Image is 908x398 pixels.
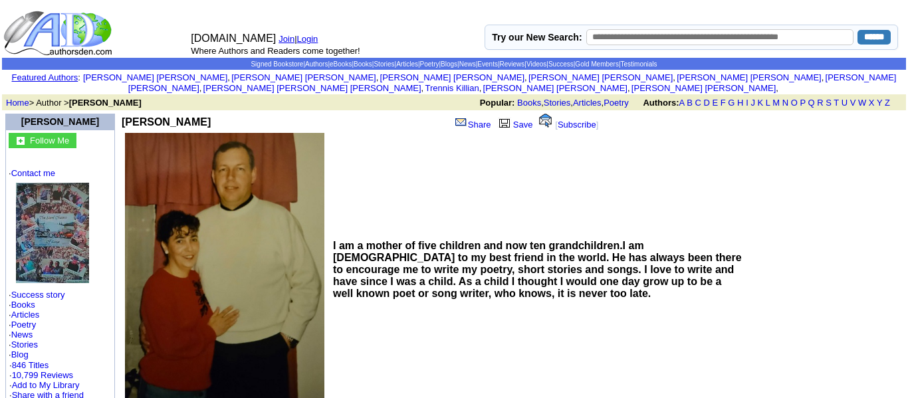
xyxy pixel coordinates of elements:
a: Success story [11,290,65,300]
a: Authors [305,60,328,68]
a: E [712,98,718,108]
a: Reviews [500,60,525,68]
font: : [12,72,80,82]
a: T [834,98,839,108]
img: 35620.jpg [16,183,89,283]
a: D [703,98,709,108]
a: [PERSON_NAME] [PERSON_NAME] [677,72,821,82]
a: Stories [544,98,570,108]
a: [PERSON_NAME] [PERSON_NAME] [231,72,376,82]
font: > Author > [6,98,142,108]
a: Success [548,60,574,68]
img: share_page.gif [455,117,467,128]
a: Join [279,34,294,44]
a: U [842,98,848,108]
a: Follow Me [30,134,69,146]
img: library.gif [497,117,512,128]
a: 846 Titles [12,360,49,370]
font: ] [596,120,599,130]
a: Blog [11,349,29,359]
a: Blogs [441,60,457,68]
a: [PERSON_NAME] [PERSON_NAME] [380,72,524,82]
a: Books [517,98,541,108]
img: alert.gif [539,114,552,128]
a: R [817,98,823,108]
img: logo_ad.gif [3,10,115,56]
a: B [687,98,693,108]
a: Books [354,60,372,68]
font: i [423,85,425,92]
a: News [459,60,476,68]
a: Y [877,98,882,108]
a: I [746,98,748,108]
a: W [858,98,866,108]
a: [PERSON_NAME] [PERSON_NAME] [83,72,227,82]
a: Q [808,98,814,108]
a: Testimonials [621,60,657,68]
a: Books [11,300,35,310]
a: Share [454,120,491,130]
a: H [737,98,743,108]
font: i [824,74,825,82]
a: G [728,98,735,108]
a: Articles [11,310,40,320]
font: i [527,74,528,82]
a: Videos [526,60,546,68]
b: I am a mother of five children and now ten grandchildren.I am [DEMOGRAPHIC_DATA] to my best frien... [333,240,742,299]
font: i [675,74,677,82]
a: eBooks [330,60,352,68]
a: [PERSON_NAME] [PERSON_NAME] [PERSON_NAME] [203,83,421,93]
a: V [850,98,856,108]
a: Stories [374,60,394,68]
a: [PERSON_NAME] [PERSON_NAME] [128,72,897,93]
font: i [630,85,631,92]
font: Follow Me [30,136,69,146]
a: Articles [573,98,602,108]
a: Poetry [11,320,37,330]
a: K [758,98,764,108]
a: C [695,98,701,108]
font: i [778,85,780,92]
label: Try our New Search: [492,32,582,43]
a: Login [297,34,318,44]
a: News [11,330,33,340]
a: [PERSON_NAME] [21,116,99,127]
a: Subscribe [558,120,596,130]
a: P [800,98,805,108]
b: [PERSON_NAME] [69,98,142,108]
a: Poetry [420,60,439,68]
font: i [201,85,203,92]
b: Authors: [643,98,679,108]
font: [DOMAIN_NAME] [191,33,276,44]
span: | | | | | | | | | | | | | | [251,60,657,68]
a: Signed Bookstore [251,60,303,68]
a: [PERSON_NAME] [PERSON_NAME] [528,72,673,82]
a: X [869,98,875,108]
a: N [782,98,788,108]
font: Where Authors and Readers come together! [191,46,360,56]
font: , , , [480,98,902,108]
a: Home [6,98,29,108]
a: Featured Authors [12,72,78,82]
a: Z [885,98,890,108]
a: Articles [396,60,418,68]
b: [PERSON_NAME] [122,116,211,128]
a: Save [496,120,533,130]
a: F [721,98,726,108]
a: J [750,98,755,108]
b: Popular: [480,98,515,108]
font: | [294,34,322,44]
a: Contact me [11,168,55,178]
a: [PERSON_NAME] [PERSON_NAME] [483,83,627,93]
a: Add to My Library [12,380,80,390]
font: [ [555,120,558,130]
a: S [826,98,832,108]
img: gc.jpg [17,137,25,145]
a: O [791,98,798,108]
font: i [378,74,380,82]
font: , , , , , , , , , , [83,72,897,93]
font: i [230,74,231,82]
font: i [481,85,483,92]
a: L [766,98,770,108]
